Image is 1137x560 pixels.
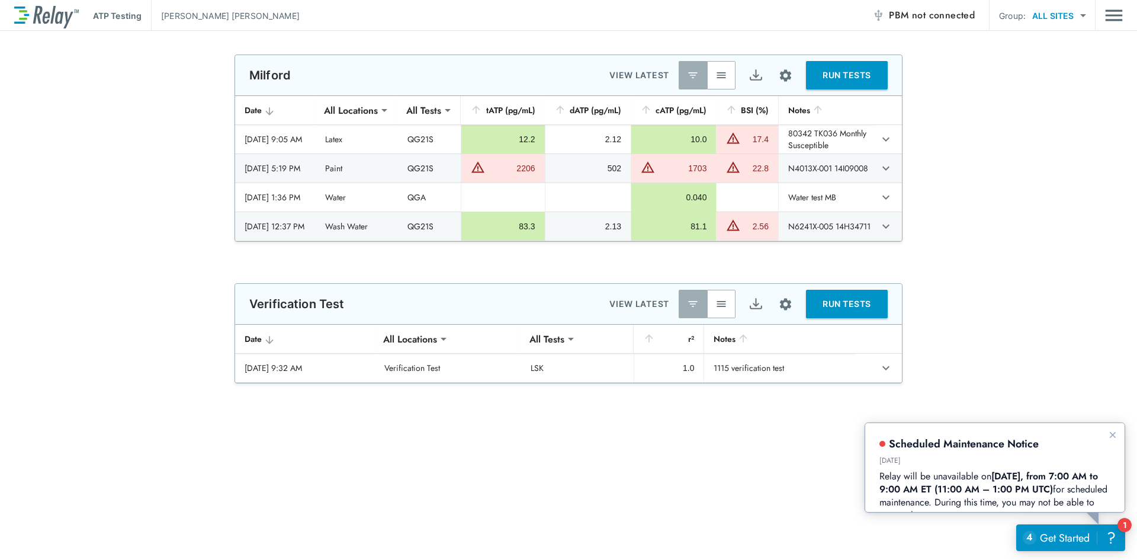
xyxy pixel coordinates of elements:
[640,103,706,117] div: cATP (pg/mL)
[741,61,770,89] button: Export
[316,154,397,183] td: Paint
[704,354,854,382] td: 1115 verification test
[471,220,535,232] div: 83.3
[249,297,345,311] p: Verification Test
[1016,524,1125,551] iframe: Resource center
[876,158,896,178] button: expand row
[235,96,316,125] th: Date
[912,8,975,22] span: not connected
[398,183,461,212] td: QGA
[726,160,740,174] img: Warning
[521,327,573,351] div: All Tests
[609,68,669,82] p: VIEW LATEST
[316,125,397,153] td: Latex
[778,154,875,183] td: N4013X-001 14I09008
[14,3,79,28] img: LuminUltra Relay
[806,290,888,318] button: RUN TESTS
[876,216,896,236] button: expand row
[726,218,740,232] img: Warning
[641,133,706,145] div: 10.0
[316,183,397,212] td: Water
[14,46,236,73] b: [DATE], from 7:00 AM to 9:00 AM ET (11:00 AM – 1:00 PM UTC)
[375,354,521,382] td: Verification Test
[554,103,621,117] div: dATP (pg/mL)
[245,220,306,232] div: [DATE] 12:37 PM
[770,60,801,91] button: Site setup
[788,103,866,117] div: Notes
[778,212,875,241] td: N6241X-005 14H34711
[868,4,979,27] button: PBM not connected
[471,133,535,145] div: 12.2
[641,160,655,174] img: Warning
[806,61,888,89] button: RUN TESTS
[235,96,902,241] table: sticky table
[161,9,300,22] p: [PERSON_NAME] [PERSON_NAME]
[644,362,695,374] div: 1.0
[999,9,1026,22] p: Group:
[876,187,896,207] button: expand row
[749,297,763,312] img: Export Icon
[240,5,255,19] button: Dismiss announcement
[375,327,445,351] div: All Locations
[778,183,875,212] td: Water test MB
[398,98,449,122] div: All Tests
[555,162,621,174] div: 502
[687,298,699,310] img: Latest
[398,212,461,241] td: QG21S
[398,154,461,183] td: QG21S
[876,129,896,149] button: expand row
[235,325,902,383] table: sticky table
[245,162,306,174] div: [DATE] 5:19 PM
[398,125,461,153] td: QG21S
[714,332,844,346] div: Notes
[1105,4,1123,27] img: Drawer Icon
[725,103,769,117] div: BSI (%)
[641,191,706,203] div: 0.040
[715,69,727,81] img: View All
[889,7,975,24] span: PBM
[778,297,793,312] img: Settings Icon
[743,162,769,174] div: 22.8
[641,220,706,232] div: 81.1
[658,162,706,174] div: 1703
[743,133,769,145] div: 17.4
[726,131,740,145] img: Warning
[876,358,896,378] button: expand row
[770,289,801,320] button: Site setup
[245,362,365,374] div: [DATE] 9:32 AM
[555,220,621,232] div: 2.13
[555,133,621,145] div: 2.12
[316,98,386,122] div: All Locations
[865,423,1125,513] iframe: Resource center popout
[778,125,875,153] td: 80342 TK036 Monthly Susceptible
[93,9,142,22] p: ATP Testing
[643,332,695,346] div: r²
[14,47,245,99] p: Relay will be unavailable on for scheduled maintenance. During this time, you may not be able to ...
[778,68,793,83] img: Settings Icon
[471,160,485,174] img: Warning
[245,133,306,145] div: [DATE] 9:05 AM
[488,162,535,174] div: 2206
[872,9,884,21] img: Offline Icon
[245,191,306,203] div: [DATE] 1:36 PM
[749,68,763,83] img: Export Icon
[715,298,727,310] img: View All
[1105,4,1123,27] button: Main menu
[521,354,634,382] td: LSK
[609,297,669,311] p: VIEW LATEST
[249,68,291,82] p: Milford
[316,212,397,241] td: Wash Water
[741,290,770,318] button: Export
[743,220,769,232] div: 2.56
[470,103,535,117] div: tATP (pg/mL)
[1117,518,1132,532] iframe: Resource center unread badge
[235,325,375,354] th: Date
[687,69,699,81] img: Latest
